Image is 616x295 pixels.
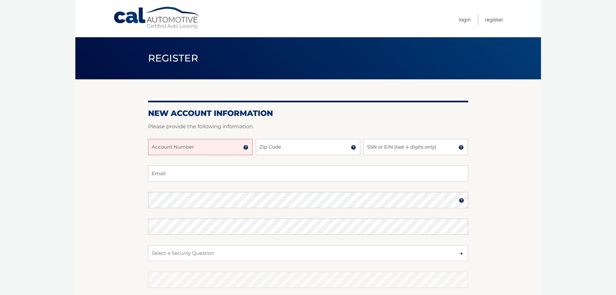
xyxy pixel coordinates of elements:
input: Account Number [148,139,253,155]
img: tooltip.svg [351,145,356,150]
h2: New Account Information [148,108,468,118]
input: Zip Code [256,139,360,155]
a: Cal Automotive [113,6,200,29]
a: Login [459,14,471,25]
input: Email [148,165,468,182]
span: Register [148,52,199,64]
img: tooltip.svg [243,145,248,150]
img: tooltip.svg [459,145,464,150]
p: Please provide the following information. [148,122,468,131]
input: SSN or EIN (last 4 digits only) [363,139,468,155]
a: Register [485,14,503,25]
img: tooltip.svg [459,198,464,203]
